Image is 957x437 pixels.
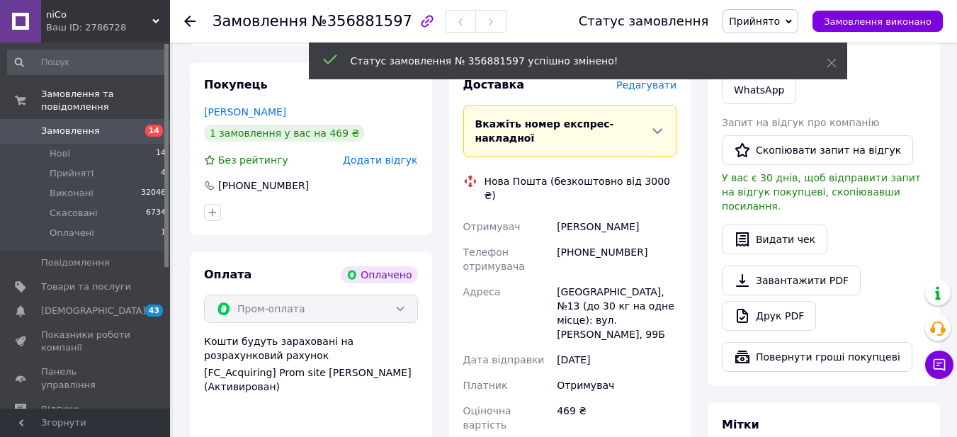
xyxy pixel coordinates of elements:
span: №356881597 [312,13,412,30]
span: Запит на відгук про компанію [722,117,879,128]
a: Друк PDF [722,301,816,331]
span: Панель управління [41,365,131,391]
span: Без рейтингу [218,154,288,166]
div: Статус замовлення [579,14,709,28]
span: Замовлення виконано [824,16,931,27]
a: [PERSON_NAME] [204,106,286,118]
span: 32046 [141,187,166,200]
span: Вкажіть номер експрес-накладної [475,118,614,144]
span: Оплачені [50,227,94,239]
div: Нова Пошта (безкоштовно від 3000 ₴) [481,174,681,203]
button: Скопіювати запит на відгук [722,135,913,165]
div: Кошти будуть зараховані на розрахунковий рахунок [204,334,418,394]
span: Адреса [463,286,501,297]
div: Оплачено [341,266,417,283]
span: 14 [145,125,163,137]
span: Прийняті [50,167,94,180]
div: Ваш ID: 2786728 [46,21,170,34]
span: Показники роботи компанії [41,329,131,354]
span: 6734 [146,207,166,220]
span: Товари та послуги [41,280,131,293]
div: [PERSON_NAME] [554,214,679,239]
button: Повернути гроші покупцеві [722,342,912,372]
span: Оплата [204,268,251,281]
div: Статус замовлення № 356881597 успішно змінено! [351,54,791,68]
div: [FC_Acquiring] Prom site [PERSON_NAME] (Активирован) [204,365,418,394]
span: У вас є 30 днів, щоб відправити запит на відгук покупцеві, скопіювавши посилання. [722,172,921,212]
span: Скасовані [50,207,98,220]
span: Отримувач [463,221,521,232]
span: Відгуки [41,403,78,416]
span: Дата відправки [463,354,545,365]
div: 1 замовлення у вас на 469 ₴ [204,125,365,142]
input: Пошук [7,50,167,75]
span: Замовлення [213,13,307,30]
span: 14 [156,147,166,160]
span: Покупець [204,78,268,91]
span: Замовлення [41,125,100,137]
span: Мітки [722,418,759,431]
span: 1 [161,227,166,239]
span: Телефон отримувача [463,246,525,272]
span: 43 [145,305,163,317]
span: Оціночна вартість [463,405,511,431]
a: Завантажити PDF [722,266,861,295]
span: Замовлення та повідомлення [41,88,170,113]
span: 4 [161,167,166,180]
button: Видати чек [722,225,827,254]
div: [DATE] [554,347,679,373]
span: Прийнято [729,16,780,27]
span: niCo [46,8,152,21]
span: Платник [463,380,508,391]
button: Чат з покупцем [925,351,953,379]
span: Повідомлення [41,256,110,269]
span: Виконані [50,187,94,200]
div: [PHONE_NUMBER] [217,178,310,193]
div: [PHONE_NUMBER] [554,239,679,279]
button: Замовлення виконано [812,11,943,32]
div: [GEOGRAPHIC_DATA], №13 (до 30 кг на одне місце): вул. [PERSON_NAME], 99Б [554,279,679,347]
span: Нові [50,147,70,160]
span: Додати відгук [343,154,417,166]
div: Отримувач [554,373,679,398]
a: WhatsApp [722,76,796,104]
span: Редагувати [616,79,676,91]
span: Доставка [463,78,525,91]
div: Повернутися назад [184,14,196,28]
span: [DEMOGRAPHIC_DATA] [41,305,146,317]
